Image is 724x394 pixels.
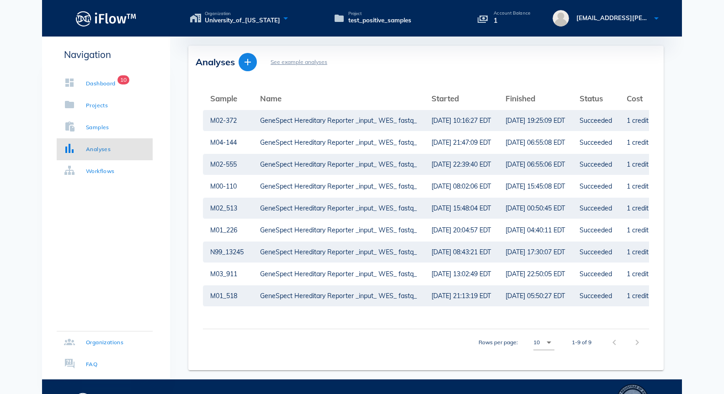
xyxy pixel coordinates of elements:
[627,110,652,131] a: 1 credits
[260,285,417,306] a: GeneSpect Hereditary Reporter _input_ WES_ fastq_
[210,263,245,284] div: M03_911
[260,176,417,197] a: GeneSpect Hereditary Reporter _input_ WES_ fastq_
[203,88,253,110] th: Sample: Not sorted. Activate to sort ascending.
[431,132,491,153] a: [DATE] 21:47:09 EDT
[580,94,603,103] span: Status
[533,338,540,347] div: 10
[580,263,612,284] a: Succeeded
[580,242,612,263] a: Succeeded
[580,176,612,197] a: Succeeded
[210,110,245,131] a: M02-372
[260,242,417,263] a: GeneSpect Hereditary Reporter _input_ WES_ fastq_
[506,198,565,219] a: [DATE] 00:50:45 EDT
[572,88,619,110] th: Status: Not sorted. Activate to sort ascending.
[506,132,565,153] a: [DATE] 06:55:08 EDT
[210,198,245,219] a: M02_513
[627,132,652,153] a: 1 credits
[506,220,565,241] a: [DATE] 04:40:11 EDT
[431,198,491,219] div: [DATE] 15:48:04 EDT
[431,242,491,263] a: [DATE] 08:43:21 EDT
[506,176,565,197] a: [DATE] 15:45:08 EDT
[271,58,327,65] a: See example analyses
[580,220,612,241] a: Succeeded
[253,88,424,110] th: Name: Not sorted. Activate to sort ascending.
[506,110,565,131] a: [DATE] 19:25:09 EDT
[506,94,535,103] span: Finished
[431,220,491,241] div: [DATE] 20:04:57 EDT
[260,220,417,241] div: GeneSpect Hereditary Reporter _input_ WES_ fastq_
[580,285,612,306] a: Succeeded
[424,88,498,110] th: Started: Not sorted. Activate to sort ascending.
[479,329,554,356] div: Rows per page:
[42,8,170,29] a: Logo
[627,285,652,306] div: 1 credits
[543,337,554,348] i: arrow_drop_down
[506,242,565,263] a: [DATE] 17:30:07 EDT
[580,132,612,153] div: Succeeded
[117,75,129,84] span: Badge
[260,110,417,131] a: GeneSpect Hereditary Reporter _input_ WES_ fastq_
[627,263,652,284] a: 1 credits
[86,79,116,88] div: Dashboard
[431,154,491,175] a: [DATE] 22:39:40 EDT
[431,263,491,284] a: [DATE] 13:02:49 EDT
[431,285,491,306] a: [DATE] 21:13:19 EDT
[205,11,280,16] span: Organization
[210,176,245,197] a: M00-110
[210,220,245,241] div: M01_226
[210,94,237,103] span: Sample
[260,154,417,175] a: GeneSpect Hereditary Reporter _input_ WES_ fastq_
[196,56,235,68] span: Analyses
[86,338,123,347] div: Organizations
[506,263,565,284] a: [DATE] 22:50:05 EDT
[580,110,612,131] a: Succeeded
[627,220,652,241] a: 1 credits
[627,154,652,175] a: 1 credits
[210,132,245,153] a: M04-144
[431,94,459,103] span: Started
[494,11,530,16] p: Account Balance
[431,110,491,131] a: [DATE] 10:16:27 EDT
[619,88,659,110] th: Cost
[580,154,612,175] a: Succeeded
[498,88,572,110] th: Finished: Not sorted. Activate to sort ascending.
[57,47,153,62] p: Navigation
[260,263,417,284] a: GeneSpect Hereditary Reporter _input_ WES_ fastq_
[506,285,565,306] a: [DATE] 05:50:27 EDT
[86,145,111,154] div: Analyses
[86,123,109,132] div: Samples
[210,285,245,306] a: M01_518
[260,198,417,219] a: GeneSpect Hereditary Reporter _input_ WES_ fastq_
[210,154,245,175] a: M02-555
